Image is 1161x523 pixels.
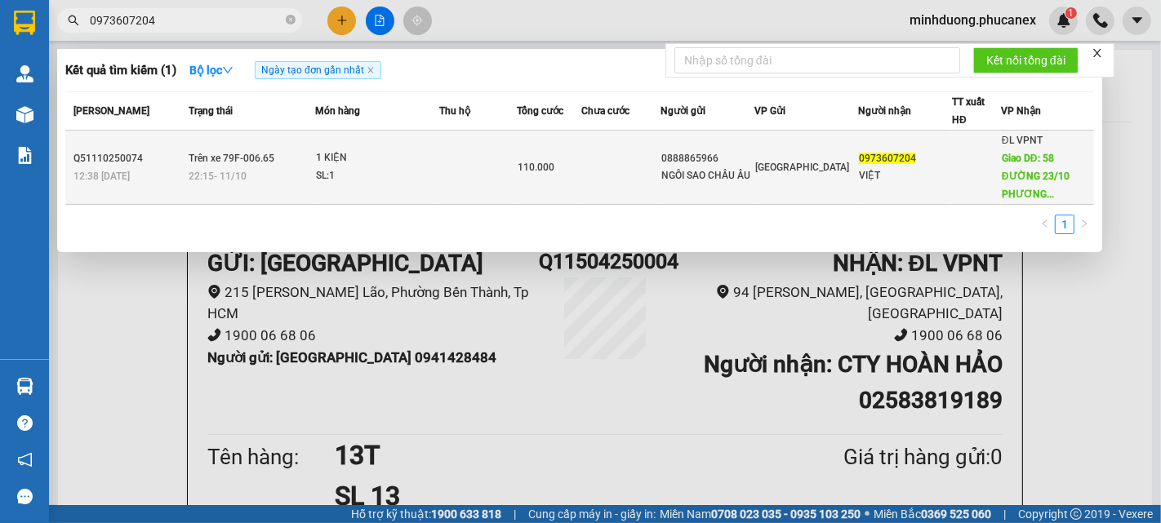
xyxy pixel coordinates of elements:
[65,62,176,79] h3: Kết quả tìm kiếm ( 1 )
[176,57,247,83] button: Bộ lọcdown
[1001,105,1041,117] span: VP Nhận
[14,11,35,35] img: logo-vxr
[16,147,33,164] img: solution-icon
[189,171,247,182] span: 22:15 - 11/10
[973,47,1079,73] button: Kết nối tổng đài
[1035,215,1055,234] button: left
[189,64,234,77] strong: Bộ lọc
[674,47,960,73] input: Nhập số tổng đài
[859,153,916,164] span: 0973607204
[316,167,438,185] div: SL: 1
[755,162,849,173] span: [GEOGRAPHIC_DATA]
[859,167,951,184] div: VIỆT
[17,415,33,431] span: question-circle
[286,13,296,29] span: close-circle
[581,105,629,117] span: Chưa cước
[68,15,79,26] span: search
[90,11,282,29] input: Tìm tên, số ĐT hoặc mã đơn
[316,149,438,167] div: 1 KIỆN
[858,105,911,117] span: Người nhận
[754,105,785,117] span: VP Gửi
[286,15,296,24] span: close-circle
[1055,215,1074,234] li: 1
[1074,215,1094,234] li: Next Page
[952,96,985,126] span: TT xuất HĐ
[1002,153,1070,200] span: Giao DĐ: 58 ĐƯỜNG 23/10 PHƯƠNG...
[986,51,1065,69] span: Kết nối tổng đài
[16,106,33,123] img: warehouse-icon
[17,489,33,504] span: message
[1092,47,1103,59] span: close
[1079,219,1089,228] span: right
[255,61,381,79] span: Ngày tạo đơn gần nhất
[1074,215,1094,234] button: right
[16,378,33,395] img: warehouse-icon
[16,65,33,82] img: warehouse-icon
[1040,219,1050,228] span: left
[17,452,33,468] span: notification
[661,167,754,184] div: NGÔI SAO CHÂU ÂU
[189,153,274,164] span: Trên xe 79F-006.65
[315,105,360,117] span: Món hàng
[189,105,233,117] span: Trạng thái
[1035,215,1055,234] li: Previous Page
[73,171,130,182] span: 12:38 [DATE]
[439,105,470,117] span: Thu hộ
[222,64,234,76] span: down
[367,66,375,74] span: close
[1056,215,1074,233] a: 1
[661,105,705,117] span: Người gửi
[518,162,554,173] span: 110.000
[73,150,184,167] div: Q51110250074
[517,105,563,117] span: Tổng cước
[661,150,754,167] div: 0888865966
[1002,135,1043,146] span: ĐL VPNT
[73,105,149,117] span: [PERSON_NAME]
